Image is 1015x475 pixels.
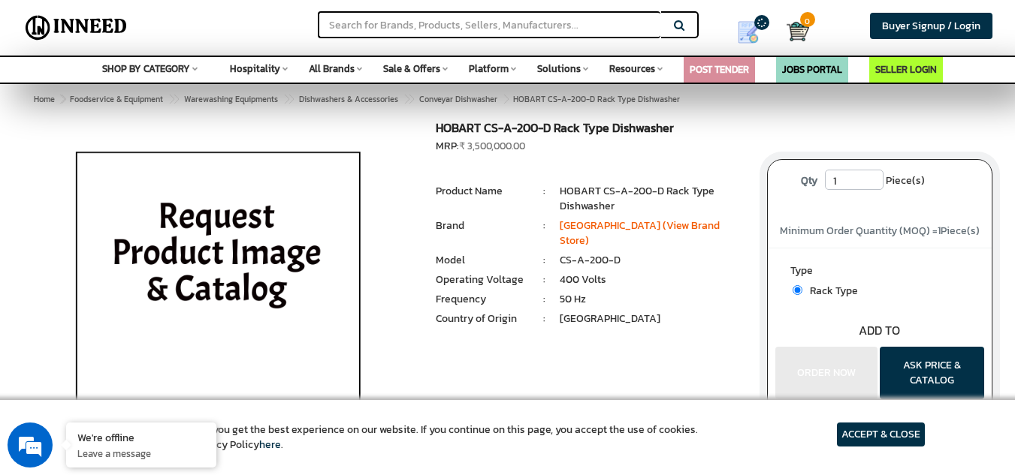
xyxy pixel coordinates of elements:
[503,90,510,108] span: >
[537,62,581,76] span: Solutions
[436,311,528,326] li: Country of Origin
[299,93,398,105] span: Dishwashers & Accessories
[529,311,560,326] li: :
[436,272,528,287] li: Operating Voltage
[800,12,815,27] span: 0
[560,272,745,287] li: 400 Volts
[529,253,560,268] li: :
[469,62,509,76] span: Platform
[230,62,280,76] span: Hospitality
[436,184,528,199] li: Product Name
[31,90,58,108] a: Home
[184,93,278,105] span: Warewashing Equipments
[560,184,745,214] li: HOBART CS-A-200-D Rack Type Dishwasher
[77,430,205,444] div: We're offline
[768,322,992,339] div: ADD TO
[529,184,560,199] li: :
[259,437,281,452] a: here
[560,253,745,268] li: CS-A-200-D
[102,62,190,76] span: SHOP BY CATEGORY
[886,170,925,192] span: Piece(s)
[737,21,760,44] img: Show My Quotes
[20,9,132,47] img: Inneed.Market
[67,93,680,105] span: HOBART CS-A-200-D Rack Type Dishwasher
[436,218,528,233] li: Brand
[780,223,980,239] span: Minimum Order Quantity (MOQ) = Piece(s)
[383,62,440,76] span: Sale & Offers
[309,62,355,76] span: All Brands
[870,13,992,39] a: Buyer Signup / Login
[690,62,749,77] a: POST TENDER
[90,422,698,452] article: We use cookies to ensure you get the best experience on our website. If you continue on this page...
[436,139,744,154] div: MRP:
[403,90,411,108] span: >
[283,90,291,108] span: >
[419,93,497,105] span: Conveyar Dishwasher
[70,93,163,105] span: Foodservice & Equipment
[609,62,655,76] span: Resources
[560,311,745,326] li: [GEOGRAPHIC_DATA]
[787,20,809,43] img: Cart
[416,90,500,108] a: Conveyar Dishwasher
[560,292,745,307] li: 50 Hz
[720,15,787,50] a: my Quotes
[837,422,925,446] article: ACCEPT & CLOSE
[882,18,980,34] span: Buyer Signup / Login
[436,253,528,268] li: Model
[787,15,796,48] a: Cart 0
[60,93,65,105] span: >
[77,446,205,460] p: Leave a message
[459,139,525,153] span: ₹ 3,500,000.00
[436,292,528,307] li: Frequency
[296,90,401,108] a: Dishwashers & Accessories
[793,170,825,192] label: Qty
[529,218,560,233] li: :
[790,263,970,282] label: Type
[560,218,720,248] a: [GEOGRAPHIC_DATA] (View Brand Store)
[880,347,984,399] button: ASK PRICE & CATALOG
[168,90,176,108] span: >
[938,223,941,239] span: 1
[181,90,281,108] a: Warewashing Equipments
[529,272,560,287] li: :
[67,90,166,108] a: Foodservice & Equipment
[782,62,842,77] a: JOBS PORTAL
[529,292,560,307] li: :
[875,62,937,77] a: SELLER LOGIN
[436,122,744,139] h1: HOBART CS-A-200-D Rack Type Dishwasher
[802,283,858,299] span: Rack Type
[318,11,660,38] input: Search for Brands, Products, Sellers, Manufacturers...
